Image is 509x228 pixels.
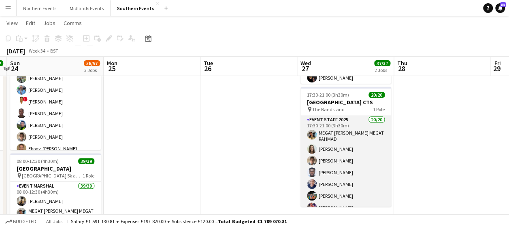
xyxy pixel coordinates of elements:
span: 08:00-12:30 (4h30m) [17,158,59,164]
div: Salary £1 591 130.81 + Expenses £197 820.00 + Subsistence £120.00 = [71,218,287,224]
span: 56/57 [84,60,100,66]
span: View [6,19,18,27]
span: The Bandstand [312,106,345,112]
span: Budgeted [13,219,36,224]
span: 1 Role [83,173,94,179]
span: 27 [299,64,311,73]
a: Jobs [40,18,59,28]
a: Comms [60,18,85,28]
button: Southern Events [111,0,161,16]
span: Sun [10,59,20,67]
span: 37/37 [374,60,390,66]
span: Week 34 [27,48,47,54]
span: 29 [493,64,500,73]
div: [DATE] [6,47,25,55]
span: Thu [397,59,407,67]
span: Mon [107,59,117,67]
span: All jobs [45,218,64,224]
span: 24 [9,64,20,73]
a: View [3,18,21,28]
span: 17:30-21:00 (3h30m) [307,92,349,98]
span: [GEOGRAPHIC_DATA] 5k and 10k [22,173,83,179]
span: 28 [396,64,407,73]
a: Edit [23,18,38,28]
button: Midlands Events [63,0,111,16]
app-job-card: 17:30-21:00 (3h30m)20/20[GEOGRAPHIC_DATA] CTS The Bandstand1 RoleEvent Staff 202520/2017:30-21:00... [300,87,391,207]
div: BST [50,48,58,54]
button: Budgeted [4,217,38,226]
span: Wed [300,59,311,67]
span: Fri [494,59,500,67]
span: Edit [26,19,35,27]
span: Comms [64,19,82,27]
h3: [GEOGRAPHIC_DATA] CTS [300,99,391,106]
button: Northern Events [17,0,63,16]
span: 83 [500,2,506,7]
span: Tue [204,59,213,67]
span: 20/20 [368,92,385,98]
span: 1 Role [373,106,385,112]
span: ! [23,97,28,101]
span: Total Budgeted £1 789 070.81 [218,218,287,224]
span: 26 [202,64,213,73]
div: 3 Jobs [84,67,100,73]
span: 25 [106,64,117,73]
app-job-card: 08:00-12:00 (4h)16/17Clapham Common 5k and 10k [STREET_ADDRESS]1 RoleEvent Marshal93A16/1708:00-1... [10,30,101,150]
a: 83 [495,3,505,13]
div: 2 Jobs [375,67,390,73]
h3: [GEOGRAPHIC_DATA] [10,165,101,172]
span: 39/39 [78,158,94,164]
span: Jobs [43,19,55,27]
